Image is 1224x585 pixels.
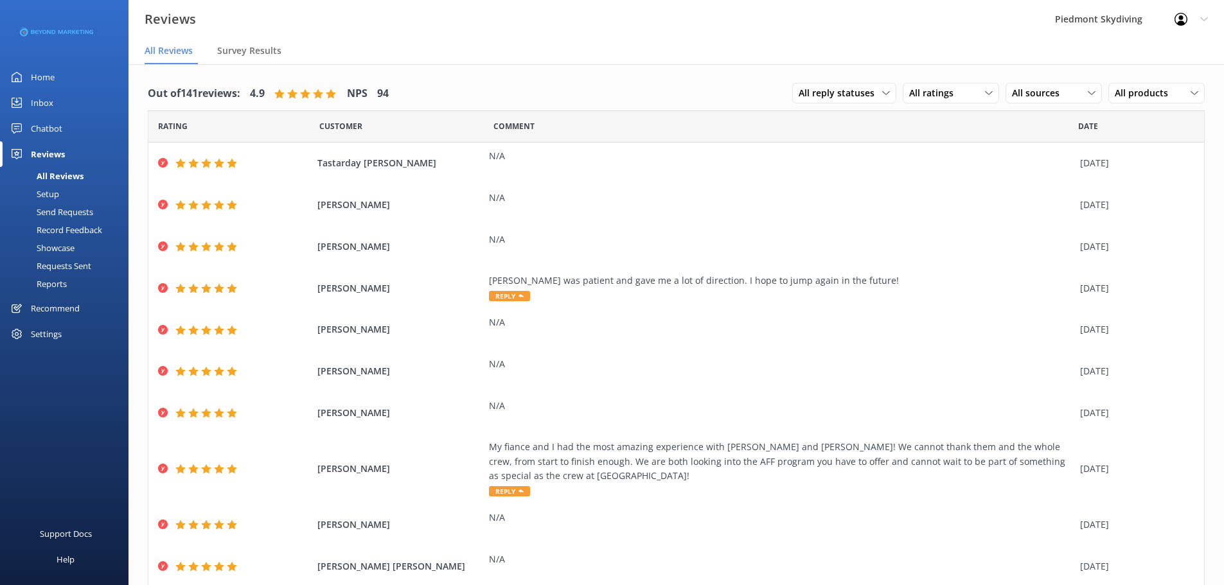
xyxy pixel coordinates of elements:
[8,185,129,203] a: Setup
[909,86,961,100] span: All ratings
[799,86,882,100] span: All reply statuses
[1078,120,1098,132] span: Date
[1080,240,1188,254] div: [DATE]
[148,85,240,102] h4: Out of 141 reviews:
[489,149,1074,163] div: N/A
[8,203,129,221] a: Send Requests
[8,167,84,185] div: All Reviews
[217,44,281,57] span: Survey Results
[8,221,129,239] a: Record Feedback
[489,552,1074,566] div: N/A
[8,221,102,239] div: Record Feedback
[1080,364,1188,378] div: [DATE]
[57,546,75,572] div: Help
[489,440,1074,483] div: My fiance and I had the most amazing experience with [PERSON_NAME] and [PERSON_NAME]! We cannot t...
[317,364,483,378] span: [PERSON_NAME]
[8,275,67,293] div: Reports
[8,257,91,275] div: Requests Sent
[8,203,93,221] div: Send Requests
[317,156,483,170] span: Tastarday [PERSON_NAME]
[489,274,1074,288] div: [PERSON_NAME] was patient and gave me a lot of direction. I hope to jump again in the future!
[1080,156,1188,170] div: [DATE]
[8,239,129,257] a: Showcase
[145,44,193,57] span: All Reviews
[31,295,80,321] div: Recommend
[317,281,483,295] span: [PERSON_NAME]
[317,198,483,212] span: [PERSON_NAME]
[31,64,55,90] div: Home
[319,120,362,132] span: Date
[1012,86,1067,100] span: All sources
[31,90,53,116] div: Inbox
[8,167,129,185] a: All Reviews
[1080,198,1188,212] div: [DATE]
[1080,462,1188,476] div: [DATE]
[8,257,129,275] a: Requests Sent
[489,399,1074,413] div: N/A
[31,116,62,141] div: Chatbot
[1080,406,1188,420] div: [DATE]
[8,239,75,257] div: Showcase
[250,85,265,102] h4: 4.9
[1080,559,1188,573] div: [DATE]
[347,85,368,102] h4: NPS
[317,462,483,476] span: [PERSON_NAME]
[19,28,93,37] img: 3-1676954853.png
[8,275,129,293] a: Reports
[1080,518,1188,532] div: [DATE]
[317,518,483,532] span: [PERSON_NAME]
[31,321,62,347] div: Settings
[145,9,196,30] h3: Reviews
[31,141,65,167] div: Reviews
[1115,86,1176,100] span: All products
[377,85,389,102] h4: 94
[317,322,483,336] span: [PERSON_NAME]
[317,406,483,420] span: [PERSON_NAME]
[489,291,530,301] span: Reply
[1080,281,1188,295] div: [DATE]
[317,559,483,573] span: [PERSON_NAME] [PERSON_NAME]
[489,511,1074,525] div: N/A
[489,357,1074,371] div: N/A
[489,315,1074,329] div: N/A
[489,486,530,496] span: Reply
[317,240,483,254] span: [PERSON_NAME]
[8,185,59,203] div: Setup
[158,120,188,132] span: Date
[493,120,535,132] span: Question
[489,191,1074,205] div: N/A
[40,521,92,546] div: Support Docs
[489,232,1074,247] div: N/A
[1080,322,1188,336] div: [DATE]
